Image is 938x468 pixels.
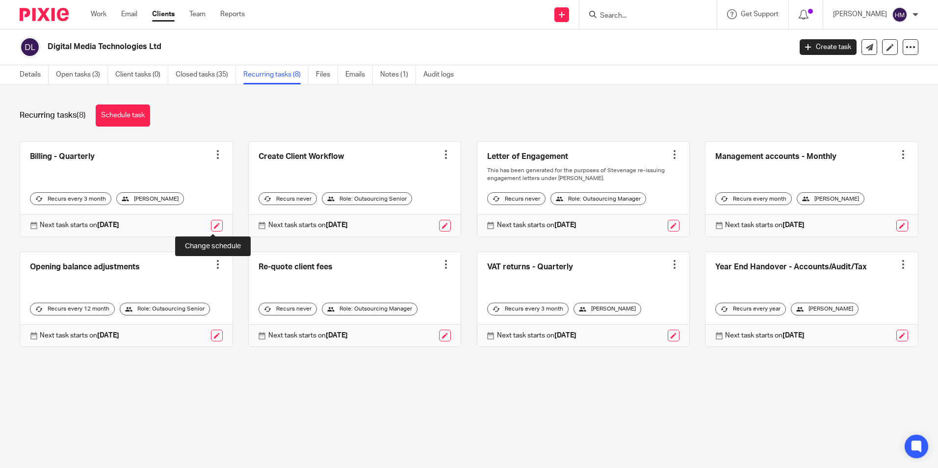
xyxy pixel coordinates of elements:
div: [PERSON_NAME] [116,192,184,205]
input: Search [599,12,687,21]
div: Recurs every 3 month [30,192,111,205]
a: Open tasks (3) [56,65,108,84]
a: Closed tasks (35) [176,65,236,84]
p: Next task starts on [40,220,119,230]
div: Recurs never [487,192,546,205]
a: Clients [152,9,175,19]
a: Notes (1) [380,65,416,84]
a: Client tasks (0) [115,65,168,84]
div: [PERSON_NAME] [573,303,641,315]
p: [PERSON_NAME] [833,9,887,19]
a: Team [189,9,206,19]
img: svg%3E [892,7,908,23]
a: Details [20,65,49,84]
a: Files [316,65,338,84]
a: Reports [220,9,245,19]
div: Role: Outsourcing Manager [322,303,417,315]
strong: [DATE] [782,332,805,339]
div: Recurs never [259,303,317,315]
p: Next task starts on [497,220,576,230]
div: Recurs never [259,192,317,205]
a: Create task [800,39,857,55]
a: Work [91,9,106,19]
p: Next task starts on [268,331,348,340]
div: [PERSON_NAME] [797,192,864,205]
p: Next task starts on [725,220,805,230]
div: Recurs every month [715,192,792,205]
strong: [DATE] [554,332,576,339]
span: Get Support [741,11,779,18]
img: svg%3E [20,37,40,57]
p: Next task starts on [497,331,576,340]
img: Pixie [20,8,69,21]
strong: [DATE] [782,222,805,229]
div: Role: Outsourcing Senior [322,192,412,205]
strong: [DATE] [554,222,576,229]
h1: Recurring tasks [20,110,86,121]
a: Audit logs [423,65,461,84]
a: Schedule task [96,104,150,127]
a: Emails [345,65,373,84]
h2: Digital Media Technologies Ltd [48,42,637,52]
a: Email [121,9,137,19]
strong: [DATE] [97,332,119,339]
p: Next task starts on [268,220,348,230]
div: Role: Outsourcing Manager [550,192,646,205]
div: Recurs every 3 month [487,303,569,315]
div: [PERSON_NAME] [791,303,859,315]
p: Next task starts on [40,331,119,340]
strong: [DATE] [326,332,348,339]
div: Recurs every 12 month [30,303,115,315]
div: Recurs every year [715,303,786,315]
strong: [DATE] [97,222,119,229]
p: Next task starts on [725,331,805,340]
div: Role: Outsourcing Senior [120,303,210,315]
strong: [DATE] [326,222,348,229]
span: (8) [77,111,86,119]
a: Recurring tasks (8) [243,65,309,84]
